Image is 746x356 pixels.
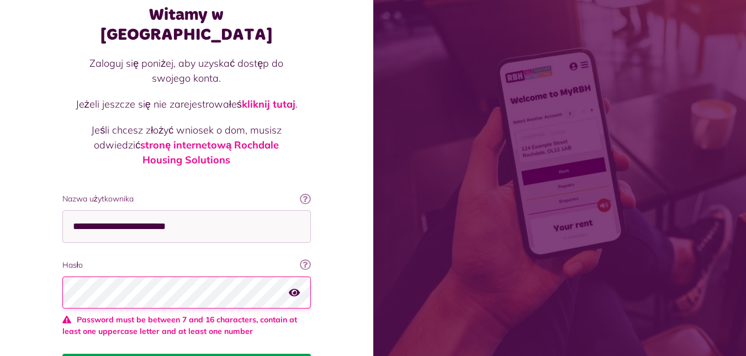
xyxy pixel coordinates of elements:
[100,7,272,43] font: Witamy w [GEOGRAPHIC_DATA]
[76,98,242,110] font: Jeżeli jeszcze się nie zarejestrowałeś
[62,314,311,337] span: Password must be between 7 and 16 characters, contain at least one uppercase letter and at least ...
[242,98,295,110] a: kliknij tutaj
[89,57,283,84] font: Zaloguj się poniżej, aby uzyskać dostęp do swojego konta.
[62,260,83,270] font: Hasło
[91,124,282,151] font: Jeśli chcesz złożyć wniosek o dom, musisz odwiedzić
[295,98,298,110] font: .
[62,194,134,204] font: Nazwa użytkownika
[140,139,279,166] a: stronę internetową Rochdale Housing Solutions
